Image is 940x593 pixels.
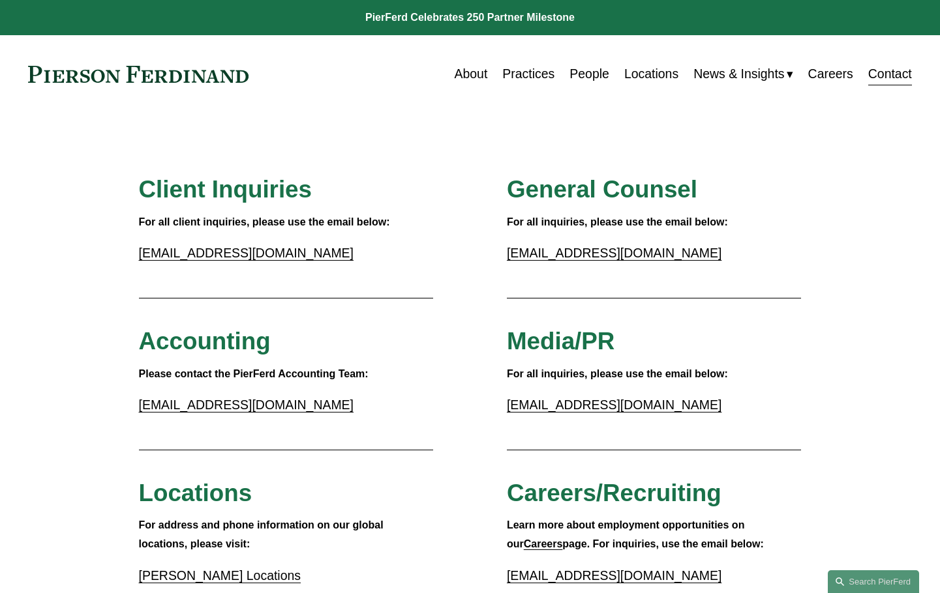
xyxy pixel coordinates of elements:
a: Careers [808,61,853,87]
a: [EMAIL_ADDRESS][DOMAIN_NAME] [507,398,721,412]
span: Media/PR [507,328,614,354]
a: About [455,61,488,87]
a: [EMAIL_ADDRESS][DOMAIN_NAME] [139,398,354,412]
span: General Counsel [507,176,697,203]
strong: For address and phone information on our global locations, please visit: [139,519,387,549]
a: [PERSON_NAME] Locations [139,568,301,583]
span: Careers/Recruiting [507,480,721,506]
a: [EMAIL_ADDRESS][DOMAIN_NAME] [507,246,721,260]
a: Locations [624,61,678,87]
a: [EMAIL_ADDRESS][DOMAIN_NAME] [139,246,354,260]
a: [EMAIL_ADDRESS][DOMAIN_NAME] [507,568,721,583]
a: folder dropdown [693,61,793,87]
strong: Please contact the PierFerd Accounting Team: [139,368,369,379]
strong: For all inquiries, please use the email below: [507,216,728,227]
strong: page. For inquiries, use the email below: [562,538,764,549]
strong: For all client inquiries, please use the email below: [139,216,390,227]
a: Contact [868,61,912,87]
span: Client Inquiries [139,176,312,203]
span: Locations [139,480,252,506]
a: Practices [502,61,554,87]
span: News & Insights [693,63,784,85]
strong: Learn more about employment opportunities on our [507,519,748,549]
a: Search this site [828,570,919,593]
a: People [569,61,609,87]
a: Careers [524,538,563,549]
strong: For all inquiries, please use the email below: [507,368,728,379]
span: Accounting [139,328,271,354]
